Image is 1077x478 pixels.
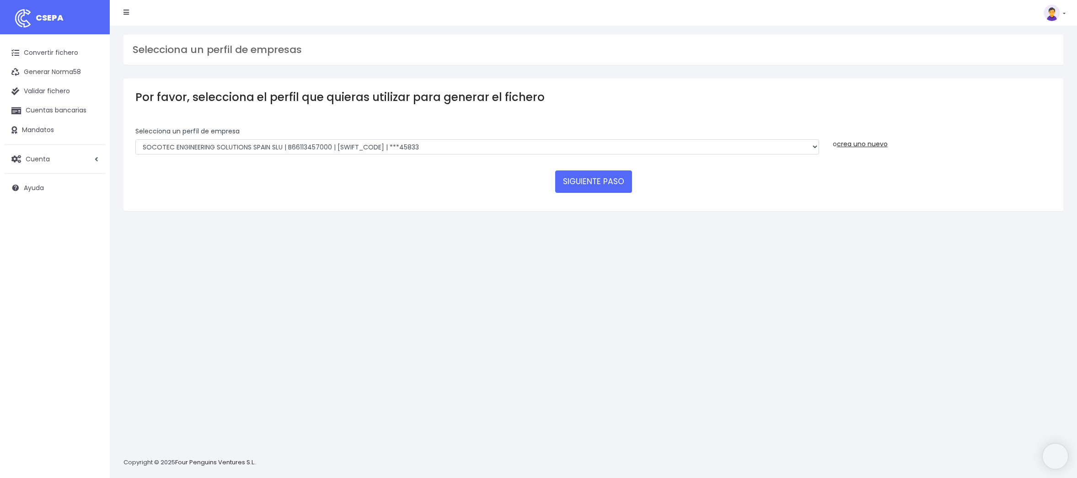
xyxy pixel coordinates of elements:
[833,127,1051,149] div: o
[5,82,105,101] a: Validar fichero
[837,139,888,149] a: crea uno nuevo
[5,63,105,82] a: Generar Norma58
[24,183,44,192] span: Ayuda
[5,43,105,63] a: Convertir fichero
[26,154,50,163] span: Cuenta
[135,90,1051,104] h3: Por favor, selecciona el perfil que quieras utilizar para generar el fichero
[1044,5,1060,21] img: profile
[175,458,255,467] a: Four Penguins Ventures S.L.
[5,101,105,120] a: Cuentas bancarias
[135,127,240,136] label: Selecciona un perfíl de empresa
[11,7,34,30] img: logo
[36,12,64,23] span: CSEPA
[555,170,632,192] button: SIGUIENTE PASO
[5,178,105,197] a: Ayuda
[5,121,105,140] a: Mandatos
[133,44,1054,56] h3: Selecciona un perfil de empresas
[123,458,257,467] p: Copyright © 2025 .
[5,149,105,169] a: Cuenta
